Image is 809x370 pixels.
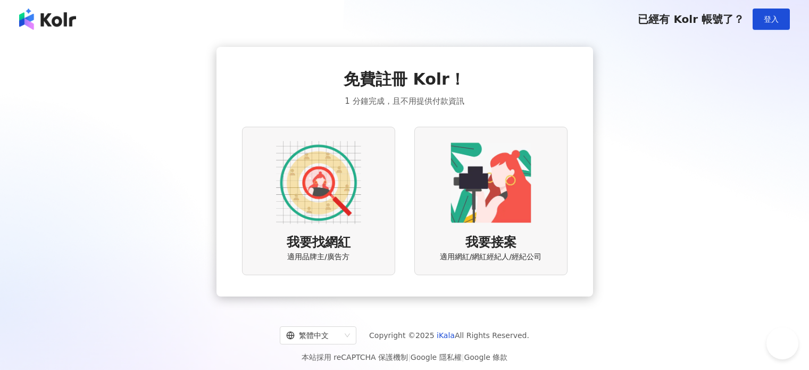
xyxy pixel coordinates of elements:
iframe: Help Scout Beacon - Open [766,327,798,359]
span: 我要接案 [465,234,516,252]
a: Google 隱私權 [411,353,462,361]
span: | [462,353,464,361]
a: iKala [437,331,455,340]
img: AD identity option [276,140,361,225]
button: 登入 [753,9,790,30]
span: 已經有 Kolr 帳號了？ [638,13,744,26]
img: KOL identity option [448,140,533,225]
span: 我要找網紅 [287,234,351,252]
span: 1 分鐘完成，且不用提供付款資訊 [345,95,464,108]
span: 免費註冊 Kolr！ [344,68,465,91]
div: 繁體中文 [286,327,340,344]
span: 本站採用 reCAPTCHA 保護機制 [302,351,507,364]
img: logo [19,9,76,30]
span: Copyright © 2025 All Rights Reserved. [369,329,529,342]
span: 適用品牌主/廣告方 [287,252,349,262]
span: 登入 [764,15,779,23]
a: Google 條款 [464,353,507,361]
span: | [408,353,411,361]
span: 適用網紅/網紅經紀人/經紀公司 [440,252,541,262]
